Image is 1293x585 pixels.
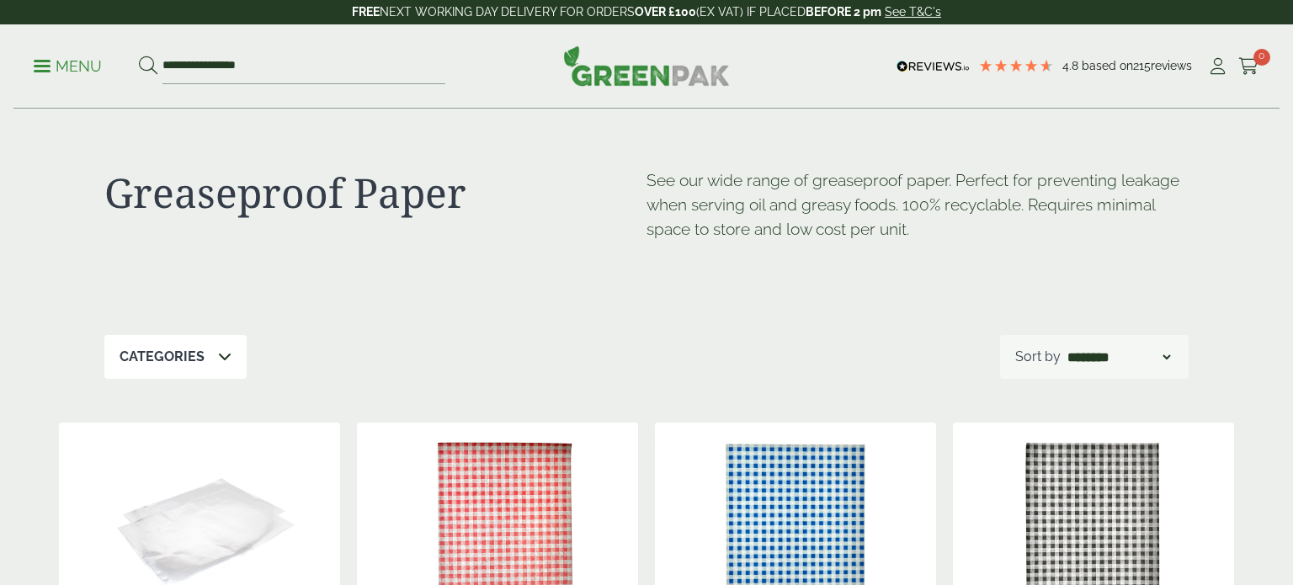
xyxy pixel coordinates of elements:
[1062,59,1082,72] span: 4.8
[646,168,1189,241] p: See our wide range of greaseproof paper. Perfect for preventing leakage when serving oil and grea...
[34,56,102,73] a: Menu
[1151,59,1192,72] span: reviews
[1133,59,1151,72] span: 215
[1238,58,1259,75] i: Cart
[885,5,941,19] a: See T&C's
[34,56,102,77] p: Menu
[120,347,205,367] p: Categories
[806,5,881,19] strong: BEFORE 2 pm
[978,58,1054,73] div: 4.79 Stars
[1238,54,1259,79] a: 0
[352,5,380,19] strong: FREE
[104,168,646,217] h1: Greaseproof Paper
[1015,347,1061,367] p: Sort by
[1064,347,1173,367] select: Shop order
[1207,58,1228,75] i: My Account
[1082,59,1133,72] span: Based on
[897,61,970,72] img: REVIEWS.io
[635,5,696,19] strong: OVER £100
[1253,49,1270,66] span: 0
[563,45,730,86] img: GreenPak Supplies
